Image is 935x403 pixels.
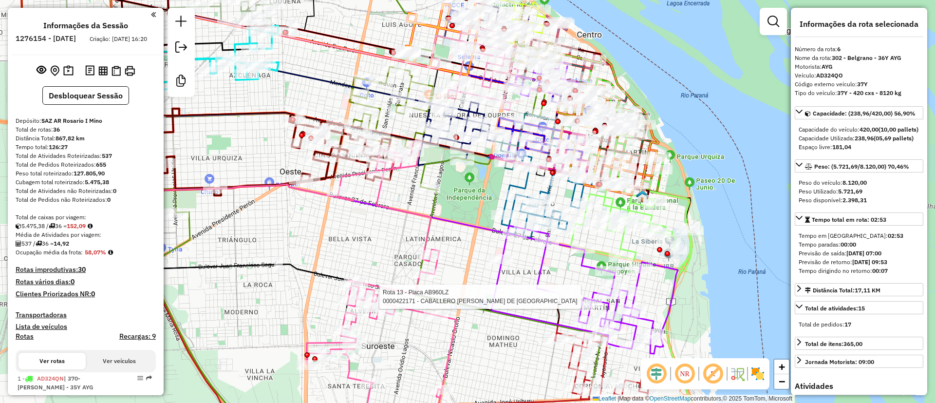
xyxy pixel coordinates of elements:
div: Total de Atividades não Roteirizadas: [16,187,156,195]
strong: 6 [837,45,841,53]
strong: 02:53 [888,232,903,239]
button: Desbloquear Sessão [42,86,129,105]
strong: 0 [91,289,95,298]
span: Capacidade: (238,96/420,00) 56,90% [813,110,916,117]
div: Depósito: [16,116,156,125]
div: Total de itens: [805,340,862,348]
strong: [DATE] 09:53 [852,258,887,266]
strong: 8.120,00 [842,179,867,186]
div: Média de Atividades por viagem: [16,230,156,239]
div: Espaço livre: [799,143,919,152]
strong: 126:27 [49,143,68,151]
a: Capacidade: (238,96/420,00) 56,90% [795,106,923,119]
span: Ocupação média da frota: [16,249,83,256]
h6: 1276154 - [DATE] [16,34,76,43]
span: 1 - [18,375,93,391]
div: Peso disponível: [799,196,919,205]
div: Motorista: [795,62,923,71]
button: Visualizar Romaneio [110,64,123,78]
em: Opções [137,375,143,381]
strong: [DATE] 07:00 [846,249,881,257]
i: Meta Caixas/viagem: 266,08 Diferença: -113,99 [88,223,93,229]
div: Tempo paradas: [799,240,919,249]
strong: 302 - Belgrano - 36Y AYG [832,54,901,61]
span: Peso: (5.721,69/8.120,00) 70,46% [814,163,909,170]
h4: Lista de veículos [16,323,156,331]
strong: (05,69 pallets) [874,134,914,142]
div: Tipo do veículo: [795,89,923,97]
strong: AYG [822,63,833,70]
a: Leaflet [593,395,616,402]
div: Código externo veículo: [795,80,923,89]
div: Peso: (5.721,69/8.120,00) 70,46% [795,174,923,209]
strong: 5.721,69 [838,188,862,195]
a: Distância Total:17,11 KM [795,283,923,296]
div: Capacidade do veículo: [799,125,919,134]
strong: (10,00 pallets) [879,126,918,133]
strong: 30 [78,265,86,274]
strong: 0 [71,277,75,286]
strong: 00:00 [841,241,856,248]
div: Tempo total em rota: 02:53 [795,228,923,279]
strong: 238,96 [855,134,874,142]
a: Nova sessão e pesquisa [171,12,191,34]
strong: 0 [107,196,111,203]
strong: 127.805,90 [74,170,105,177]
div: Número da rota: [795,45,923,54]
div: Total de Pedidos não Roteirizados: [16,195,156,204]
strong: 152,09 [67,222,86,230]
div: Previsão de saída: [799,249,919,258]
span: Ocultar NR [673,362,696,385]
h4: Rotas improdutivas: [16,266,156,274]
a: OpenStreetMap [650,395,691,402]
span: | 370- [PERSON_NAME] - 35Y AYG [18,375,93,391]
span: 17,11 KM [855,287,880,294]
a: Total de atividades:15 [795,301,923,314]
div: 537 / 36 = [16,239,156,248]
a: Clique aqui para minimizar o painel [151,9,156,20]
span: Ocultar deslocamento [645,362,668,385]
div: Previsão de retorno: [799,258,919,267]
div: Map data © contributors,© 2025 TomTom, Microsoft [590,395,795,403]
div: Distância Total: [805,286,880,295]
button: Ver veículos [86,353,153,369]
a: Criar modelo [171,71,191,93]
div: Peso Utilizado: [799,187,919,196]
em: Média calculada utilizando a maior ocupação (%Peso ou %Cubagem) de cada rota da sessão. Rotas cro... [108,249,113,255]
i: Cubagem total roteirizado [16,223,21,229]
h4: Informações da Sessão [43,21,128,30]
strong: SAZ AR Rosario I Mino [41,117,102,124]
div: 5.475,38 / 36 = [16,222,156,230]
div: Capacidade: (238,96/420,00) 56,90% [795,121,923,155]
a: Tempo total em rota: 02:53 [795,212,923,226]
h4: Transportadoras [16,311,156,319]
button: Visualizar relatório de Roteirização [96,64,110,77]
strong: 867,82 km [56,134,85,142]
a: Exibir filtros [764,12,783,31]
strong: 58,07% [85,249,106,256]
div: Total de rotas: [16,125,156,134]
div: Capacidade Utilizada: [799,134,919,143]
button: Exibir sessão original [35,63,48,78]
strong: 655 [96,161,106,168]
strong: 37Y - 420 cxs - 8120 kg [837,89,901,96]
a: Zoom out [774,374,789,389]
button: Ver rotas [19,353,86,369]
strong: 2.398,31 [842,196,867,204]
h4: Atividades [795,382,923,391]
i: Total de rotas [36,241,42,247]
span: Tempo total em rota: 02:53 [812,216,886,223]
strong: 0 [113,187,116,194]
button: Centralizar mapa no depósito ou ponto de apoio [48,63,61,78]
div: Tempo total: [16,143,156,152]
div: Tempo em [GEOGRAPHIC_DATA]: [799,231,919,240]
span: Total de atividades: [805,305,865,312]
img: Exibir/Ocultar setores [750,366,766,382]
div: Tempo dirigindo no retorno: [799,267,919,275]
span: Peso do veículo: [799,179,867,186]
strong: 17 [844,321,851,328]
span: − [779,375,785,387]
a: Rotas [16,332,34,341]
i: Total de Atividades [16,241,21,247]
